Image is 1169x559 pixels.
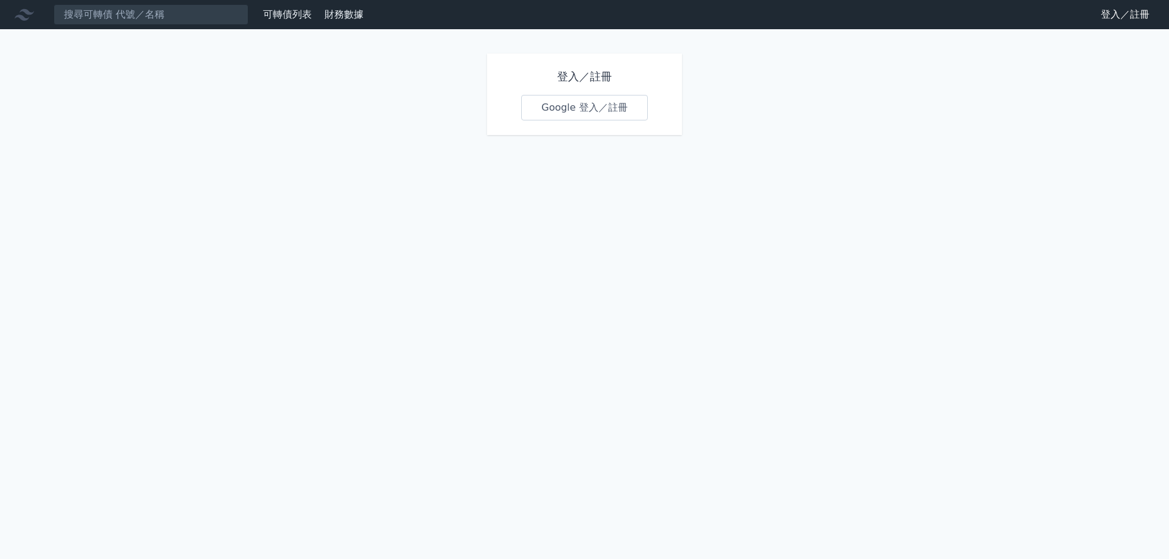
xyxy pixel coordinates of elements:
[263,9,312,20] a: 可轉債列表
[521,95,648,120] a: Google 登入／註冊
[521,68,648,85] h1: 登入／註冊
[1091,5,1159,24] a: 登入／註冊
[54,4,248,25] input: 搜尋可轉債 代號／名稱
[325,9,363,20] a: 財務數據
